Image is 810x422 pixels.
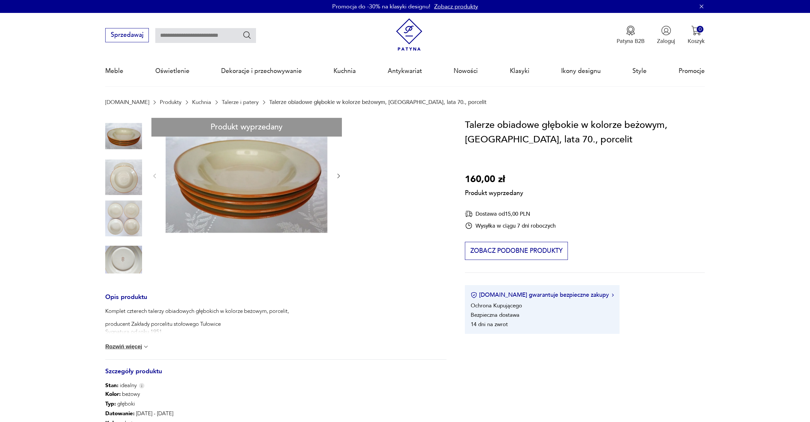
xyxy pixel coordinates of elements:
[697,26,703,33] div: 0
[679,56,705,86] a: Promocje
[333,56,356,86] a: Kuchnia
[617,26,645,45] a: Ikona medaluPatyna B2B
[269,99,487,105] p: Talerze obiadowe głębokie w kolorze beżowym, [GEOGRAPHIC_DATA], lata 70., porcelit
[393,18,426,51] img: Patyna - sklep z meblami i dekoracjami vintage
[105,33,149,38] a: Sprzedawaj
[617,26,645,45] button: Patyna B2B
[105,409,384,418] p: [DATE] - [DATE]
[471,292,477,298] img: Ikona certyfikatu
[155,56,190,86] a: Oświetlenie
[105,369,446,382] h3: Szczegóły produktu
[688,37,705,45] p: Koszyk
[221,56,302,86] a: Dekoracje i przechowywanie
[657,37,675,45] p: Zaloguj
[105,382,137,389] span: idealny
[465,210,473,218] img: Ikona dostawy
[105,382,118,389] b: Stan:
[612,293,614,297] img: Ikona strzałki w prawo
[143,344,149,350] img: chevron down
[105,344,149,350] button: Rozwiń więcej
[139,383,145,388] img: Info icon
[617,37,645,45] p: Patyna B2B
[388,56,422,86] a: Antykwariat
[632,56,647,86] a: Style
[222,99,259,105] a: Talerze i patery
[454,56,478,86] a: Nowości
[242,30,252,40] button: Szukaj
[626,26,636,36] img: Ikona medalu
[471,321,508,328] li: 14 dni na zwrot
[471,311,519,319] li: Bezpieczna dostawa
[434,3,478,11] a: Zobacz produkty
[105,28,149,42] button: Sprzedawaj
[465,242,568,260] button: Zobacz podobne produkty
[465,172,523,187] p: 160,00 zł
[105,399,384,409] p: głęboki
[105,390,121,398] b: Kolor:
[105,295,446,308] h3: Opis produktu
[561,56,601,86] a: Ikony designu
[471,302,522,309] li: Ochrona Kupującego
[465,187,523,198] p: Produkt wyprzedany
[105,400,116,407] b: Typ :
[332,3,430,11] p: Promocja do -30% na klasyki designu!
[465,222,556,230] div: Wysyłka w ciągu 7 dni roboczych
[105,56,123,86] a: Meble
[192,99,211,105] a: Kuchnia
[688,26,705,45] button: 0Koszyk
[661,26,671,36] img: Ikonka użytkownika
[105,410,135,417] b: Datowanie :
[465,210,556,218] div: Dostawa od 15,00 PLN
[105,99,149,105] a: [DOMAIN_NAME]
[465,118,705,147] h1: Talerze obiadowe głębokie w kolorze beżowym, [GEOGRAPHIC_DATA], lata 70., porcelit
[105,320,289,344] p: producent Zakłady porcelitu stołowego Tułowice Sygnatura od roku 1951. Średnica 22,5 cm.
[691,26,701,36] img: Ikona koszyka
[657,26,675,45] button: Zaloguj
[105,307,289,315] p: Komplet czterech talerzy obiadowych głębokich w kolorze beżowym, porcelit,
[105,389,384,399] p: beżowy
[471,291,614,299] button: [DOMAIN_NAME] gwarantuje bezpieczne zakupy
[510,56,529,86] a: Klasyki
[160,99,181,105] a: Produkty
